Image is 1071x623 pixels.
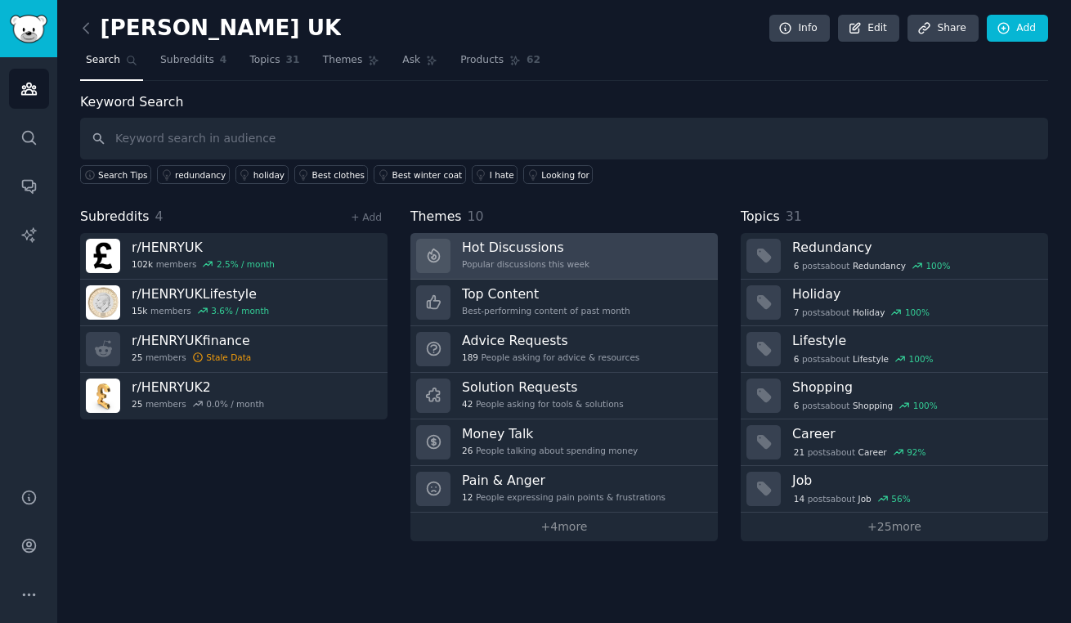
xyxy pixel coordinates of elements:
span: 4 [220,53,227,68]
a: Career21postsaboutCareer92% [741,419,1048,466]
div: People asking for tools & solutions [462,398,624,410]
div: 2.5 % / month [217,258,275,270]
a: Lifestyle6postsaboutLifestyle100% [741,326,1048,373]
div: post s about [792,305,931,320]
div: 100 % [905,307,930,318]
span: 31 [286,53,300,68]
a: Top ContentBest-performing content of past month [410,280,718,326]
a: Themes [317,47,386,81]
a: Job14postsaboutJob56% [741,466,1048,513]
div: post s about [792,398,939,413]
span: 15k [132,305,147,316]
span: Topics [741,207,780,227]
h3: r/ HENRYUK2 [132,379,264,396]
a: Money Talk26People talking about spending money [410,419,718,466]
span: 62 [527,53,540,68]
span: 14 [794,493,804,504]
a: r/HENRYUK225members0.0% / month [80,373,388,419]
a: I hate [472,165,518,184]
h3: Pain & Anger [462,472,665,489]
div: post s about [792,491,912,506]
span: 21 [794,446,804,458]
div: Best winter coat [392,169,462,181]
span: 6 [794,400,800,411]
h3: Solution Requests [462,379,624,396]
h3: Hot Discussions [462,239,589,256]
h3: Advice Requests [462,332,639,349]
span: Shopping [853,400,893,411]
span: Subreddits [80,207,150,227]
img: HENRYUKLifestyle [86,285,120,320]
a: Info [769,15,830,43]
div: post s about [792,445,927,459]
label: Keyword Search [80,94,183,110]
div: post s about [792,352,934,366]
h3: Holiday [792,285,1037,303]
span: 6 [794,353,800,365]
span: 31 [786,208,802,224]
span: Ask [402,53,420,68]
span: 25 [132,352,142,363]
a: Pain & Anger12People expressing pain points & frustrations [410,466,718,513]
div: holiday [253,169,285,181]
a: Add [987,15,1048,43]
span: Lifestyle [853,353,889,365]
img: GummySearch logo [10,15,47,43]
span: 4 [155,208,164,224]
span: Search [86,53,120,68]
a: Shopping6postsaboutShopping100% [741,373,1048,419]
div: members [132,352,251,363]
span: 6 [794,260,800,271]
img: HENRYUK [86,239,120,273]
span: 189 [462,352,478,363]
a: +25more [741,513,1048,541]
span: 102k [132,258,153,270]
span: Products [460,53,504,68]
span: Topics [249,53,280,68]
img: HENRYUK2 [86,379,120,413]
span: Career [858,446,887,458]
div: Looking for [541,169,589,181]
a: Solution Requests42People asking for tools & solutions [410,373,718,419]
span: Redundancy [853,260,906,271]
a: Best winter coat [374,165,465,184]
div: 100 % [925,260,950,271]
h3: r/ HENRYUKLifestyle [132,285,269,303]
div: Popular discussions this week [462,258,589,270]
div: 3.6 % / month [211,305,269,316]
h3: Redundancy [792,239,1037,256]
span: Subreddits [160,53,214,68]
div: People talking about spending money [462,445,638,456]
button: Search Tips [80,165,151,184]
a: Topics31 [244,47,305,81]
div: redundancy [175,169,226,181]
h3: Lifestyle [792,332,1037,349]
span: Job [858,493,872,504]
a: Best clothes [294,165,369,184]
a: Share [907,15,978,43]
a: r/HENRYUK102kmembers2.5% / month [80,233,388,280]
h3: Job [792,472,1037,489]
h3: Shopping [792,379,1037,396]
div: members [132,258,275,270]
span: Holiday [853,307,885,318]
div: 100 % [913,400,938,411]
a: Search [80,47,143,81]
div: Best-performing content of past month [462,305,630,316]
span: 10 [468,208,484,224]
a: Holiday7postsaboutHoliday100% [741,280,1048,326]
span: Search Tips [98,169,148,181]
h2: [PERSON_NAME] UK [80,16,341,42]
div: members [132,305,269,316]
span: 25 [132,398,142,410]
div: Best clothes [312,169,365,181]
div: Stale Data [206,352,251,363]
a: Looking for [523,165,593,184]
input: Keyword search in audience [80,118,1048,159]
a: +4more [410,513,718,541]
a: Hot DiscussionsPopular discussions this week [410,233,718,280]
a: Products62 [455,47,546,81]
a: Redundancy6postsaboutRedundancy100% [741,233,1048,280]
span: 7 [794,307,800,318]
div: I hate [490,169,514,181]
